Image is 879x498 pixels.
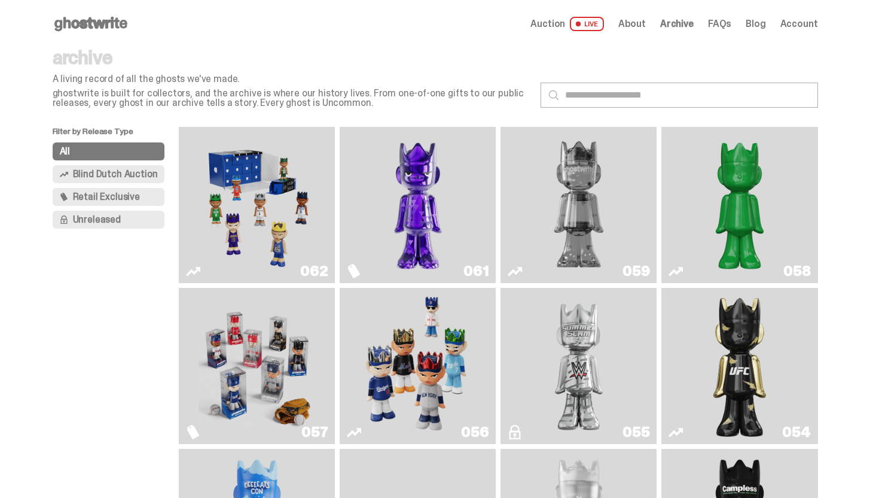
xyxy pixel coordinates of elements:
[53,211,165,229] button: Unreleased
[708,19,731,29] a: FAQs
[186,132,328,278] a: Game Face (2025)
[783,264,810,278] div: 058
[60,147,71,156] span: All
[570,17,604,31] span: LIVE
[53,127,179,142] p: Filter by Release Type
[199,132,316,278] img: Game Face (2025)
[622,264,649,278] div: 059
[53,89,531,108] p: ghostwrite is built for collectors, and the archive is where our history lives. From one-of-one g...
[53,48,531,67] p: archive
[782,425,810,439] div: 054
[53,142,165,160] button: All
[53,188,165,206] button: Retail Exclusive
[780,19,818,29] a: Account
[53,165,165,183] button: Blind Dutch Auction
[53,74,531,84] p: A living record of all the ghosts we've made.
[347,293,489,439] a: Game Face (2025)
[461,425,489,439] div: 056
[520,132,637,278] img: Two
[300,264,328,278] div: 062
[463,264,489,278] div: 061
[681,132,798,278] img: Schrödinger's ghost: Sunday Green
[199,293,316,439] img: Game Face (2025)
[186,293,328,439] a: Game Face (2025)
[347,132,489,278] a: Fantasy
[520,293,637,439] img: I Was There SummerSlam
[508,132,649,278] a: Two
[73,215,121,224] span: Unreleased
[73,169,158,179] span: Blind Dutch Auction
[708,293,771,439] img: Ruby
[660,19,694,29] a: Archive
[622,425,649,439] div: 055
[301,425,328,439] div: 057
[359,132,477,278] img: Fantasy
[618,19,646,29] a: About
[746,19,765,29] a: Blog
[73,192,140,202] span: Retail Exclusive
[359,293,477,439] img: Game Face (2025)
[669,132,810,278] a: Schrödinger's ghost: Sunday Green
[508,293,649,439] a: I Was There SummerSlam
[669,293,810,439] a: Ruby
[530,19,565,29] span: Auction
[530,17,603,31] a: Auction LIVE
